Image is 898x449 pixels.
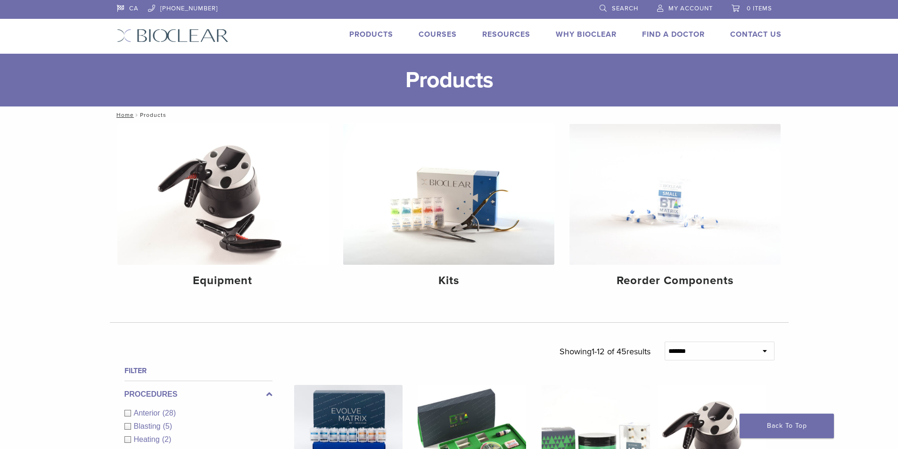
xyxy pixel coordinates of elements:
h4: Equipment [125,272,321,289]
a: Courses [419,30,457,39]
span: (5) [163,422,172,430]
a: Equipment [117,124,329,295]
span: My Account [668,5,713,12]
label: Procedures [124,389,272,400]
nav: Products [110,106,789,123]
span: Anterior [134,409,163,417]
a: Back To Top [740,414,834,438]
a: Contact Us [730,30,782,39]
h4: Kits [351,272,547,289]
span: Heating [134,435,162,443]
a: Home [114,112,134,118]
img: Equipment [117,124,329,265]
a: Reorder Components [569,124,781,295]
span: (2) [162,435,172,443]
span: / [134,113,140,117]
span: 0 items [747,5,772,12]
a: Products [349,30,393,39]
a: Find A Doctor [642,30,705,39]
span: (28) [163,409,176,417]
span: 1-12 of 45 [592,346,626,357]
a: Kits [343,124,554,295]
p: Showing results [560,342,651,361]
img: Reorder Components [569,124,781,265]
img: Kits [343,124,554,265]
h4: Filter [124,365,272,376]
span: Blasting [134,422,163,430]
h4: Reorder Components [577,272,773,289]
a: Resources [482,30,530,39]
span: Search [612,5,638,12]
img: Bioclear [117,29,229,42]
a: Why Bioclear [556,30,617,39]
